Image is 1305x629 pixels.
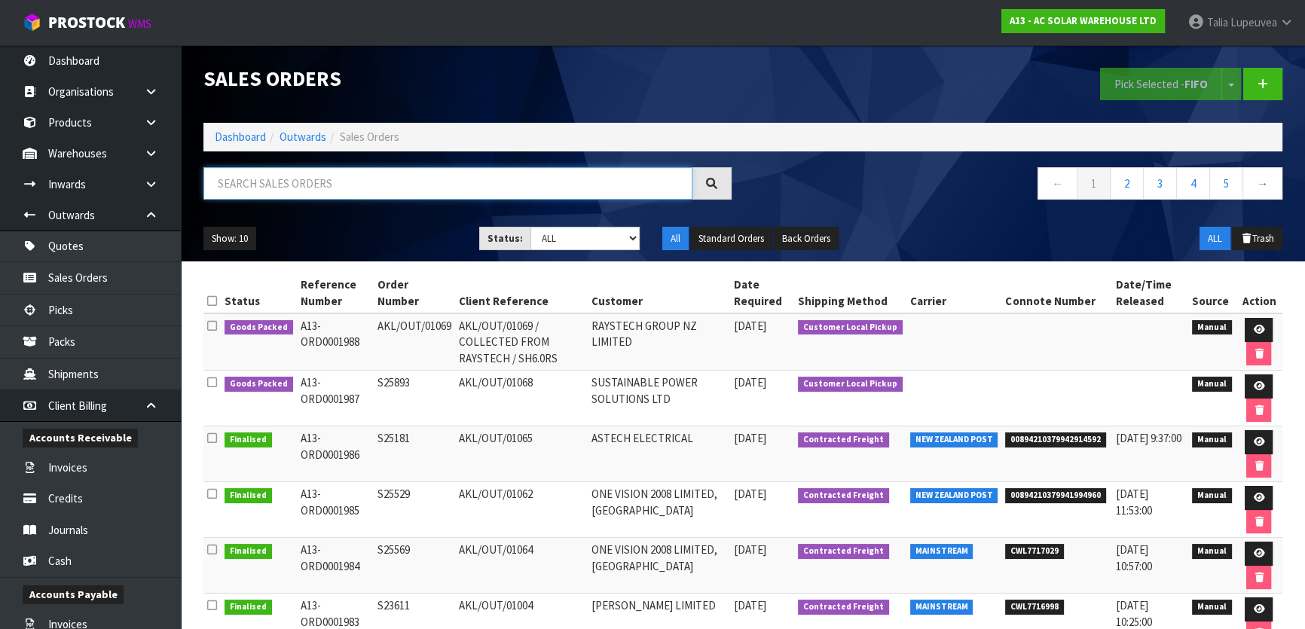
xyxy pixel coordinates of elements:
[1010,14,1157,27] strong: A13 - AC SOLAR WAREHOUSE LTD
[906,273,1002,313] th: Carrier
[203,68,732,90] h1: Sales Orders
[798,600,889,615] span: Contracted Freight
[215,130,266,144] a: Dashboard
[774,227,839,251] button: Back Orders
[225,377,293,392] span: Goods Packed
[373,273,454,313] th: Order Number
[588,371,730,426] td: SUSTAINABLE POWER SOLUTIONS LTD
[455,538,588,594] td: AKL/OUT/01064
[1184,77,1208,91] strong: FIFO
[23,13,41,32] img: cube-alt.png
[734,431,766,445] span: [DATE]
[1116,542,1152,573] span: [DATE] 10:57:00
[734,319,766,333] span: [DATE]
[1116,431,1181,445] span: [DATE] 9:37:00
[1232,227,1282,251] button: Trash
[1005,488,1106,503] span: 00894210379941994960
[297,371,374,426] td: A13-ORD0001987
[48,13,125,32] span: ProStock
[910,544,973,559] span: MAINSTREAM
[455,426,588,482] td: AKL/OUT/01065
[373,371,454,426] td: S25893
[1143,167,1177,200] a: 3
[734,487,766,501] span: [DATE]
[1242,167,1282,200] a: →
[225,488,272,503] span: Finalised
[297,313,374,371] td: A13-ORD0001988
[455,371,588,426] td: AKL/OUT/01068
[455,313,588,371] td: AKL/OUT/01069 / COLLECTED FROM RAYSTECH / SH6.0RS
[297,426,374,482] td: A13-ORD0001986
[798,320,903,335] span: Customer Local Pickup
[734,375,766,389] span: [DATE]
[203,227,256,251] button: Show: 10
[225,544,272,559] span: Finalised
[280,130,326,144] a: Outwards
[373,538,454,594] td: S25569
[588,273,730,313] th: Customer
[1116,598,1152,628] span: [DATE] 10:25:00
[690,227,772,251] button: Standard Orders
[1188,273,1236,313] th: Source
[203,167,692,200] input: Search sales orders
[734,542,766,557] span: [DATE]
[1200,227,1230,251] button: ALL
[373,313,454,371] td: AKL/OUT/01069
[297,273,374,313] th: Reference Number
[798,432,889,447] span: Contracted Freight
[1192,377,1232,392] span: Manual
[221,273,297,313] th: Status
[1100,68,1222,100] button: Pick Selected -FIFO
[910,432,998,447] span: NEW ZEALAND POST
[794,273,906,313] th: Shipping Method
[588,426,730,482] td: ASTECH ELECTRICAL
[1236,273,1282,313] th: Action
[798,544,889,559] span: Contracted Freight
[1005,544,1064,559] span: CWL7717029
[1110,167,1144,200] a: 2
[455,482,588,538] td: AKL/OUT/01062
[1207,15,1228,29] span: Talia
[1192,432,1232,447] span: Manual
[1038,167,1077,200] a: ←
[297,538,374,594] td: A13-ORD0001984
[1209,167,1243,200] a: 5
[1192,320,1232,335] span: Manual
[128,17,151,31] small: WMS
[373,426,454,482] td: S25181
[225,432,272,447] span: Finalised
[225,320,293,335] span: Goods Packed
[373,482,454,538] td: S25529
[730,273,794,313] th: Date Required
[1192,600,1232,615] span: Manual
[588,313,730,371] td: RAYSTECH GROUP NZ LIMITED
[1001,273,1112,313] th: Connote Number
[588,538,730,594] td: ONE VISION 2008 LIMITED, [GEOGRAPHIC_DATA]
[23,585,124,604] span: Accounts Payable
[340,130,399,144] span: Sales Orders
[1230,15,1277,29] span: Lupeuvea
[1112,273,1188,313] th: Date/Time Released
[1116,487,1152,517] span: [DATE] 11:53:00
[910,488,998,503] span: NEW ZEALAND POST
[1192,488,1232,503] span: Manual
[455,273,588,313] th: Client Reference
[1077,167,1111,200] a: 1
[798,377,903,392] span: Customer Local Pickup
[225,600,272,615] span: Finalised
[297,482,374,538] td: A13-ORD0001985
[754,167,1282,204] nav: Page navigation
[588,482,730,538] td: ONE VISION 2008 LIMITED, [GEOGRAPHIC_DATA]
[487,232,523,245] strong: Status:
[662,227,689,251] button: All
[910,600,973,615] span: MAINSTREAM
[1005,432,1106,447] span: 00894210379942914592
[798,488,889,503] span: Contracted Freight
[23,429,138,447] span: Accounts Receivable
[1005,600,1064,615] span: CWL7716998
[1176,167,1210,200] a: 4
[1192,544,1232,559] span: Manual
[734,598,766,612] span: [DATE]
[1001,9,1165,33] a: A13 - AC SOLAR WAREHOUSE LTD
